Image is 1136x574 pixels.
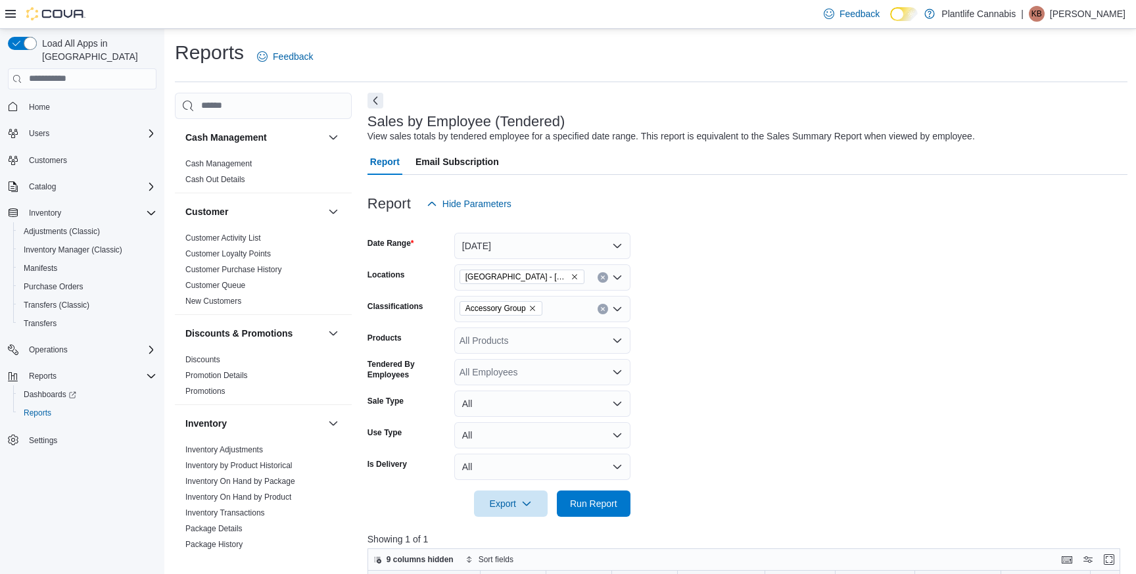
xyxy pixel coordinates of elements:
[460,301,542,316] span: Accessory Group
[460,552,519,567] button: Sort fields
[185,131,267,144] h3: Cash Management
[13,241,162,259] button: Inventory Manager (Classic)
[185,327,293,340] h3: Discounts & Promotions
[367,238,414,249] label: Date Range
[24,205,66,221] button: Inventory
[175,39,244,66] h1: Reports
[24,342,73,358] button: Operations
[29,128,49,139] span: Users
[13,385,162,404] a: Dashboards
[24,179,156,195] span: Catalog
[185,296,241,306] span: New Customers
[24,281,83,292] span: Purchase Orders
[18,405,57,421] a: Reports
[8,92,156,484] nav: Complex example
[185,233,261,243] span: Customer Activity List
[24,179,61,195] button: Catalog
[185,476,295,487] span: Inventory On Hand by Package
[29,181,56,192] span: Catalog
[13,404,162,422] button: Reports
[24,368,62,384] button: Reports
[367,396,404,406] label: Sale Type
[387,554,454,565] span: 9 columns hidden
[454,233,630,259] button: [DATE]
[29,208,61,218] span: Inventory
[454,391,630,417] button: All
[185,508,265,518] span: Inventory Transactions
[3,151,162,170] button: Customers
[24,431,156,448] span: Settings
[185,205,228,218] h3: Customer
[421,191,517,217] button: Hide Parameters
[24,389,76,400] span: Dashboards
[454,422,630,448] button: All
[1021,6,1024,22] p: |
[18,387,156,402] span: Dashboards
[24,300,89,310] span: Transfers (Classic)
[18,242,128,258] a: Inventory Manager (Classic)
[818,1,885,27] a: Feedback
[325,416,341,431] button: Inventory
[18,316,156,331] span: Transfers
[1101,552,1117,567] button: Enter fullscreen
[18,316,62,331] a: Transfers
[465,270,568,283] span: [GEOGRAPHIC_DATA] - [GEOGRAPHIC_DATA]
[367,114,565,130] h3: Sales by Employee (Tendered)
[29,155,67,166] span: Customers
[24,318,57,329] span: Transfers
[29,371,57,381] span: Reports
[18,387,82,402] a: Dashboards
[454,454,630,480] button: All
[185,158,252,169] span: Cash Management
[185,417,323,430] button: Inventory
[367,533,1128,546] p: Showing 1 of 1
[185,131,323,144] button: Cash Management
[571,273,579,281] button: Remove Edmonton - Albany from selection in this group
[367,333,402,343] label: Products
[442,197,511,210] span: Hide Parameters
[415,149,499,175] span: Email Subscription
[460,270,584,284] span: Edmonton - Albany
[18,224,156,239] span: Adjustments (Classic)
[24,263,57,274] span: Manifests
[1080,552,1096,567] button: Display options
[185,492,291,502] a: Inventory On Hand by Product
[29,435,57,446] span: Settings
[482,490,540,517] span: Export
[367,301,423,312] label: Classifications
[24,368,156,384] span: Reports
[3,97,162,116] button: Home
[185,370,248,381] span: Promotion Details
[185,355,220,364] a: Discounts
[890,21,891,22] span: Dark Mode
[24,205,156,221] span: Inventory
[367,130,975,143] div: View sales totals by tendered employee for a specified date range. This report is equivalent to t...
[18,405,156,421] span: Reports
[325,204,341,220] button: Customer
[185,264,282,275] span: Customer Purchase History
[3,124,162,143] button: Users
[24,342,156,358] span: Operations
[185,327,323,340] button: Discounts & Promotions
[529,304,536,312] button: Remove Accessory Group from selection in this group
[612,367,623,377] button: Open list of options
[185,539,243,550] span: Package History
[185,280,245,291] span: Customer Queue
[185,249,271,258] a: Customer Loyalty Points
[185,460,293,471] span: Inventory by Product Historical
[185,386,225,396] span: Promotions
[185,281,245,290] a: Customer Queue
[1029,6,1045,22] div: Kim Bore
[612,335,623,346] button: Open list of options
[175,230,352,314] div: Customer
[557,490,630,517] button: Run Report
[37,37,156,63] span: Load All Apps in [GEOGRAPHIC_DATA]
[570,497,617,510] span: Run Report
[185,524,243,533] a: Package Details
[24,245,122,255] span: Inventory Manager (Classic)
[13,277,162,296] button: Purchase Orders
[24,126,156,141] span: Users
[24,99,156,115] span: Home
[24,226,100,237] span: Adjustments (Classic)
[185,492,291,502] span: Inventory On Hand by Product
